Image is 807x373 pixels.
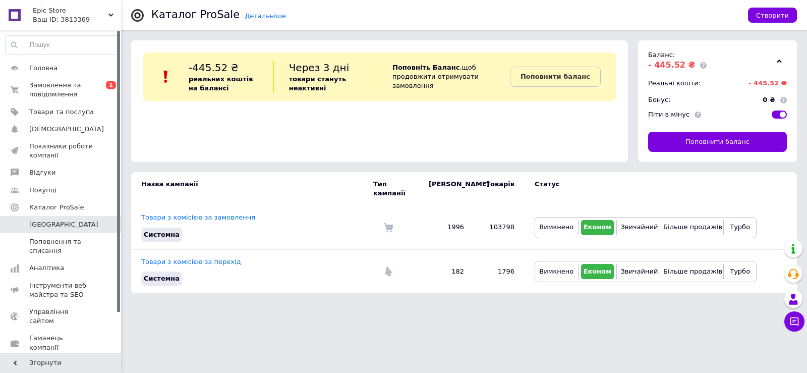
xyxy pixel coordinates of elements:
[648,111,689,118] span: Піти в мінус
[538,220,575,235] button: Вимкнено
[383,223,393,233] img: Комісія за замовлення
[538,264,575,279] button: Вимкнено
[158,69,174,84] img: :exclamation:
[29,334,93,352] span: Гаманець компанії
[6,36,119,54] input: Пошук
[648,96,671,103] span: Бонус:
[663,223,722,231] span: Більше продажів
[730,223,750,231] span: Турбо
[784,311,804,332] button: Чат з покупцем
[510,67,601,87] a: Поповнити баланс
[33,6,108,15] span: Epic Store
[726,220,754,235] button: Турбо
[29,125,104,134] span: [DEMOGRAPHIC_DATA]
[131,172,373,205] td: Назва кампанії
[141,258,241,265] a: Товари з комісією за перехід
[663,268,722,275] span: Більше продажів
[685,137,750,146] span: Поповнити баланс
[748,8,797,23] button: Створити
[29,142,93,160] span: Показники роботи компанії
[419,249,474,293] td: 182
[29,64,57,73] span: Головна
[29,203,84,212] span: Каталог ProSale
[419,205,474,249] td: 1996
[33,15,121,24] div: Ваш ID: 3813369
[29,81,93,99] span: Замовлення та повідомлення
[29,281,93,299] span: Інструменти веб-майстра та SEO
[730,268,750,275] span: Турбо
[245,12,286,20] a: Детальніше
[619,264,659,279] button: Звичайний
[144,231,180,238] span: Системна
[29,108,93,117] span: Товари та послуги
[29,263,64,273] span: Аналітика
[377,61,510,93] div: , щоб продовжити отримувати замовлення
[106,81,116,89] span: 1
[648,79,701,87] span: Реальні кошти:
[665,264,721,279] button: Більше продажів
[539,223,573,231] span: Вимкнено
[144,275,180,282] span: Системна
[189,62,239,74] span: -445.52 ₴
[648,51,675,59] span: Баланс:
[474,249,525,293] td: 1796
[29,220,98,229] span: [GEOGRAPHIC_DATA]
[581,220,614,235] button: Економ
[581,264,614,279] button: Економ
[620,223,658,231] span: Звичайний
[419,172,474,205] td: [PERSON_NAME]
[584,268,611,275] span: Економ
[648,60,695,70] span: - 445.52 ₴
[756,12,789,19] span: Створити
[29,168,55,177] span: Відгуки
[383,267,393,277] img: Комісія за перехід
[726,264,754,279] button: Турбо
[584,223,611,231] span: Економ
[521,73,590,80] b: Поповнити баланс
[29,186,56,195] span: Покупці
[373,172,419,205] td: Тип кампанії
[525,172,757,205] td: Статус
[665,220,721,235] button: Більше продажів
[619,220,659,235] button: Звичайний
[620,268,658,275] span: Звичайний
[29,237,93,255] span: Поповнення та списання
[289,75,347,92] b: товари стануть неактивні
[539,268,573,275] span: Вимкнено
[151,10,240,20] div: Каталог ProSale
[189,75,253,92] b: реальних коштів на балансі
[289,62,350,74] span: Через 3 дні
[474,172,525,205] td: Товарів
[763,96,775,104] span: 0 ₴
[748,79,787,87] span: - 445.52 ₴
[392,64,459,71] b: Поповніть Баланс
[141,214,255,221] a: Товари з комісією за замовлення
[474,205,525,249] td: 103798
[29,307,93,326] span: Управління сайтом
[648,132,787,152] a: Поповнити баланс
